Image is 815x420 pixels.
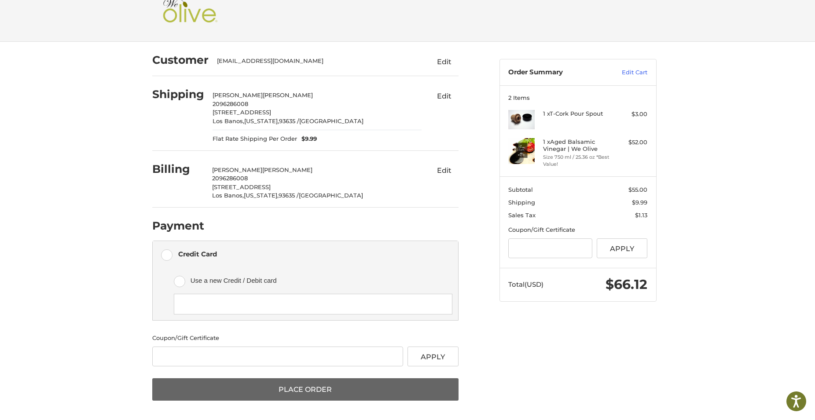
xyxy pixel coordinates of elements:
span: $9.99 [632,199,647,206]
button: Edit [430,55,459,69]
span: [PERSON_NAME] [262,166,312,173]
span: Los Banos, [212,192,244,199]
h2: Payment [152,219,204,233]
span: $55.00 [628,186,647,193]
input: Gift Certificate or Coupon Code [508,238,592,258]
span: [PERSON_NAME] [263,91,313,99]
span: [US_STATE], [244,192,279,199]
p: We're away right now. Please check back later! [12,13,99,20]
button: Edit [430,164,459,178]
span: Sales Tax [508,212,536,219]
span: Subtotal [508,186,533,193]
span: 93635 / [279,192,299,199]
h2: Shipping [152,88,204,101]
span: $9.99 [297,135,317,143]
span: [STREET_ADDRESS] [213,109,271,116]
a: Edit Cart [603,68,647,77]
span: 2096286008 [213,100,248,107]
span: [PERSON_NAME] [212,166,262,173]
div: Credit Card [178,247,217,261]
div: [EMAIL_ADDRESS][DOMAIN_NAME] [217,57,413,66]
div: Coupon/Gift Certificate [152,334,459,343]
span: $1.13 [635,212,647,219]
h3: 2 Items [508,94,647,101]
div: $52.00 [613,138,647,147]
span: Shipping [508,199,535,206]
li: Size 750 ml / 25.36 oz *Best Value! [543,153,610,168]
button: Edit [430,89,459,103]
span: [GEOGRAPHIC_DATA] [299,192,363,199]
button: Apply [597,238,648,258]
span: $66.12 [606,276,647,292]
span: Use a new Credit / Debit card [191,273,440,288]
span: 2096286008 [212,175,248,182]
h3: Order Summary [508,68,603,77]
div: $3.00 [613,110,647,119]
span: Flat Rate Shipping Per Order [213,135,297,143]
h2: Customer [152,53,209,67]
span: [STREET_ADDRESS] [212,183,271,190]
button: Place Order [152,378,459,401]
span: Total (USD) [508,280,543,289]
button: Open LiveChat chat widget [101,11,112,22]
span: [GEOGRAPHIC_DATA] [299,117,363,124]
iframe: Google Customer Reviews [742,396,815,420]
button: Apply [407,347,459,366]
span: 93635 / [279,117,299,124]
h4: 1 x T-Cork Pour Spout [543,110,610,117]
div: Coupon/Gift Certificate [508,226,647,234]
iframe: Secure card payment input frame [180,300,446,308]
input: Gift Certificate or Coupon Code [152,347,404,366]
h4: 1 x Aged Balsamic Vinegar | We Olive [543,138,610,153]
h2: Billing [152,162,204,176]
span: Los Banos, [213,117,244,124]
span: [US_STATE], [244,117,279,124]
span: [PERSON_NAME] [213,91,263,99]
